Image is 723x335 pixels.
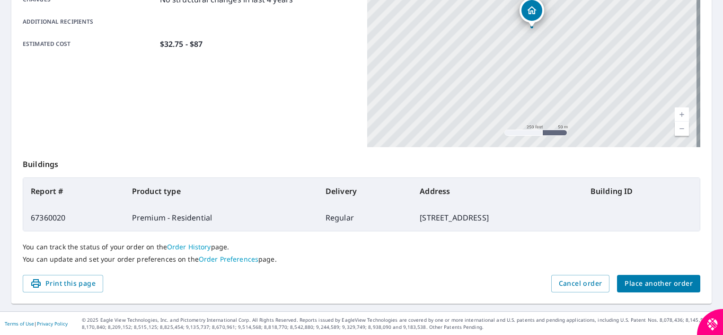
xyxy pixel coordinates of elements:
[23,38,156,50] p: Estimated cost
[199,255,258,264] a: Order Preferences
[160,38,203,50] p: $32.75 - $87
[23,147,700,177] p: Buildings
[625,278,693,290] span: Place another order
[23,178,124,204] th: Report #
[23,275,103,292] button: Print this page
[318,178,413,204] th: Delivery
[23,18,156,26] p: Additional recipients
[124,204,318,231] td: Premium - Residential
[412,178,583,204] th: Address
[30,278,96,290] span: Print this page
[23,255,700,264] p: You can update and set your order preferences on the page.
[412,204,583,231] td: [STREET_ADDRESS]
[675,122,689,136] a: Current Level 17, Zoom Out
[124,178,318,204] th: Product type
[5,321,68,326] p: |
[318,204,413,231] td: Regular
[82,317,718,331] p: © 2025 Eagle View Technologies, Inc. and Pictometry International Corp. All Rights Reserved. Repo...
[23,243,700,251] p: You can track the status of your order on the page.
[583,178,700,204] th: Building ID
[617,275,700,292] button: Place another order
[37,320,68,327] a: Privacy Policy
[551,275,610,292] button: Cancel order
[675,107,689,122] a: Current Level 17, Zoom In
[23,204,124,231] td: 67360020
[5,320,34,327] a: Terms of Use
[167,242,211,251] a: Order History
[559,278,602,290] span: Cancel order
